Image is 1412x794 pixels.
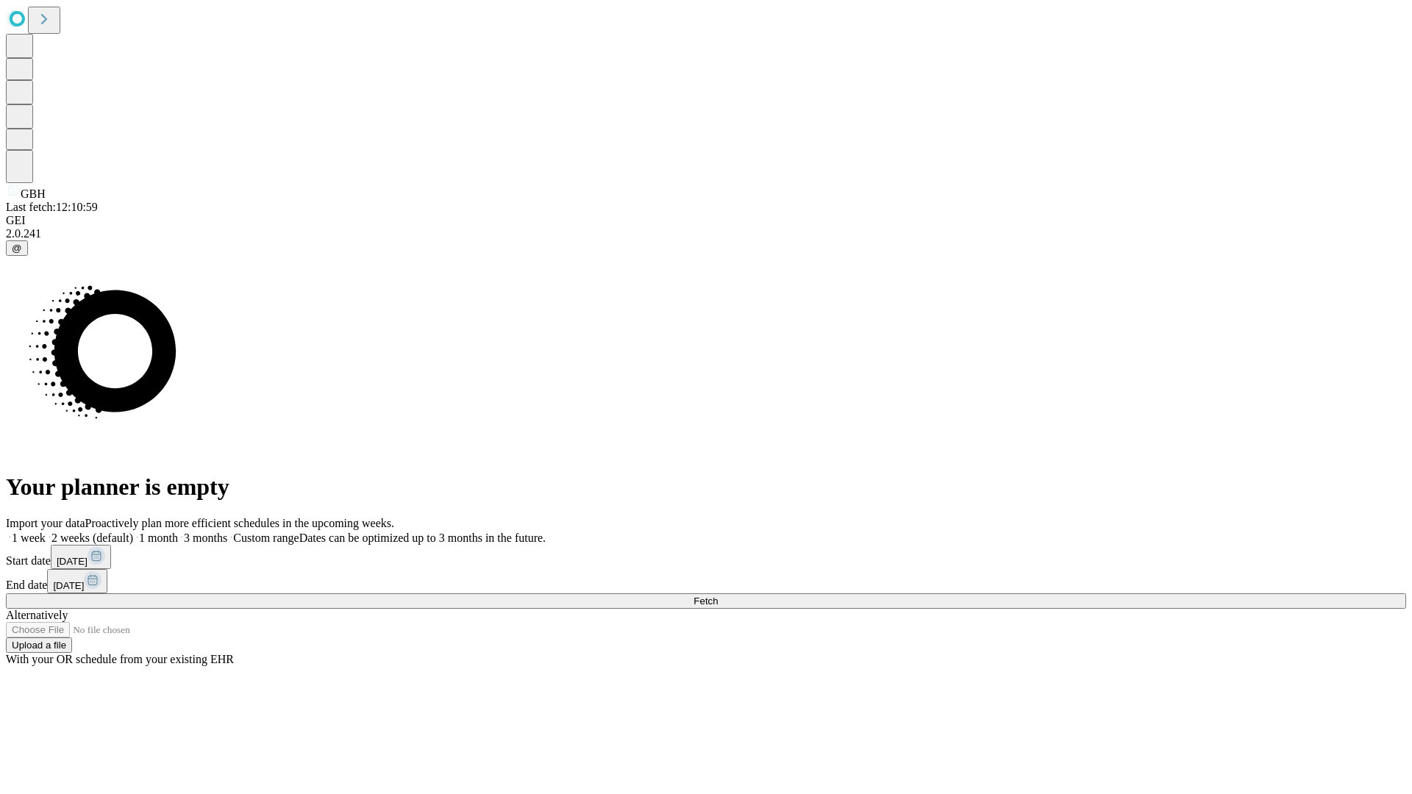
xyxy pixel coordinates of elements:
[299,532,546,544] span: Dates can be optimized up to 3 months in the future.
[51,532,133,544] span: 2 weeks (default)
[12,243,22,254] span: @
[139,532,178,544] span: 1 month
[51,545,111,569] button: [DATE]
[6,653,234,665] span: With your OR schedule from your existing EHR
[53,580,84,591] span: [DATE]
[233,532,299,544] span: Custom range
[6,593,1406,609] button: Fetch
[6,517,85,529] span: Import your data
[6,473,1406,501] h1: Your planner is empty
[21,187,46,200] span: GBH
[6,569,1406,593] div: End date
[6,227,1406,240] div: 2.0.241
[6,609,68,621] span: Alternatively
[6,214,1406,227] div: GEI
[47,569,107,593] button: [DATE]
[57,556,88,567] span: [DATE]
[12,532,46,544] span: 1 week
[693,595,718,607] span: Fetch
[6,545,1406,569] div: Start date
[184,532,227,544] span: 3 months
[85,517,394,529] span: Proactively plan more efficient schedules in the upcoming weeks.
[6,637,72,653] button: Upload a file
[6,201,98,213] span: Last fetch: 12:10:59
[6,240,28,256] button: @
